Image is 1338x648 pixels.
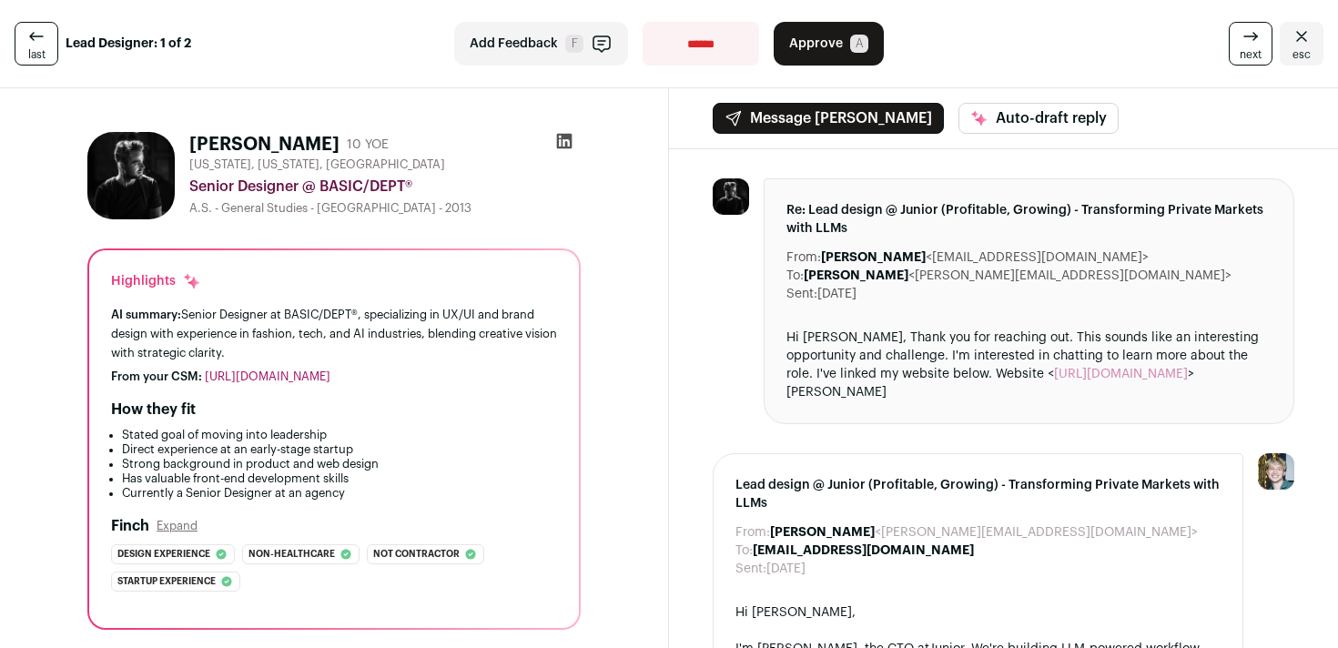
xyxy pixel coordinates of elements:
div: Senior Designer at BASIC/DEPT®, specializing in UX/UI and brand design with experience in fashion... [111,305,557,362]
button: Approve A [774,22,884,66]
div: Hi [PERSON_NAME], [735,603,1221,622]
span: From your CSM: [111,370,202,382]
dt: From: [735,523,770,542]
h2: Finch [111,515,149,537]
button: Auto-draft reply [958,103,1119,134]
b: [PERSON_NAME] [821,251,926,264]
a: next [1229,22,1272,66]
b: [EMAIL_ADDRESS][DOMAIN_NAME] [753,544,974,557]
span: AI summary: [111,309,181,320]
button: Add Feedback F [454,22,628,66]
img: 6494470-medium_jpg [1258,453,1294,490]
span: Approve [789,35,843,53]
span: Non-healthcare [248,545,335,563]
h1: [PERSON_NAME] [189,132,340,157]
b: [PERSON_NAME] [770,526,875,539]
span: esc [1292,47,1311,62]
dt: To: [786,267,804,285]
div: A.S. - General Studies - [GEOGRAPHIC_DATA] - 2013 [189,201,581,216]
span: last [28,47,46,62]
dd: <[PERSON_NAME][EMAIL_ADDRESS][DOMAIN_NAME]> [804,267,1232,285]
div: Senior Designer @ BASIC/DEPT® [189,176,581,197]
dt: Sent: [786,285,817,303]
dt: To: [735,542,753,560]
span: [US_STATE], [US_STATE], [GEOGRAPHIC_DATA] [189,157,445,172]
span: next [1240,47,1262,62]
dd: <[EMAIL_ADDRESS][DOMAIN_NAME]> [821,248,1149,267]
li: Stated goal of moving into leadership [122,428,557,442]
div: Hi [PERSON_NAME], Thank you for reaching out. This sounds like an interesting opportunity and cha... [786,329,1272,401]
span: A [850,35,868,53]
li: Direct experience at an early-stage startup [122,442,557,457]
dd: [DATE] [817,285,857,303]
dd: [DATE] [766,560,806,578]
div: Highlights [111,272,201,290]
button: Expand [157,519,198,533]
dt: Sent: [735,560,766,578]
a: [URL][DOMAIN_NAME] [1054,368,1188,380]
span: Not contractor [373,545,460,563]
a: last [15,22,58,66]
span: F [565,35,583,53]
img: 76bf9654e0e21c87c34c207aa583f6452b71902c2ff4713fd0458664c2f7b9f8.jpg [713,178,749,215]
span: Startup experience [117,572,216,591]
span: Design experience [117,545,210,563]
a: Close [1280,22,1323,66]
b: [PERSON_NAME] [804,269,908,282]
dt: From: [786,248,821,267]
a: [URL][DOMAIN_NAME] [205,370,330,382]
dd: <[PERSON_NAME][EMAIL_ADDRESS][DOMAIN_NAME]> [770,523,1198,542]
li: Strong background in product and web design [122,457,557,471]
li: Has valuable front-end development skills [122,471,557,486]
img: 76bf9654e0e21c87c34c207aa583f6452b71902c2ff4713fd0458664c2f7b9f8.jpg [87,132,175,219]
span: Re: Lead design @ Junior (Profitable, Growing) - Transforming Private Markets with LLMs [786,201,1272,238]
div: 10 YOE [347,136,389,154]
span: Lead design @ Junior (Profitable, Growing) - Transforming Private Markets with LLMs [735,476,1221,512]
h2: How they fit [111,399,196,420]
strong: Lead Designer: 1 of 2 [66,35,191,53]
span: Add Feedback [470,35,558,53]
button: Message [PERSON_NAME] [713,103,944,134]
li: Currently a Senior Designer at an agency [122,486,557,501]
